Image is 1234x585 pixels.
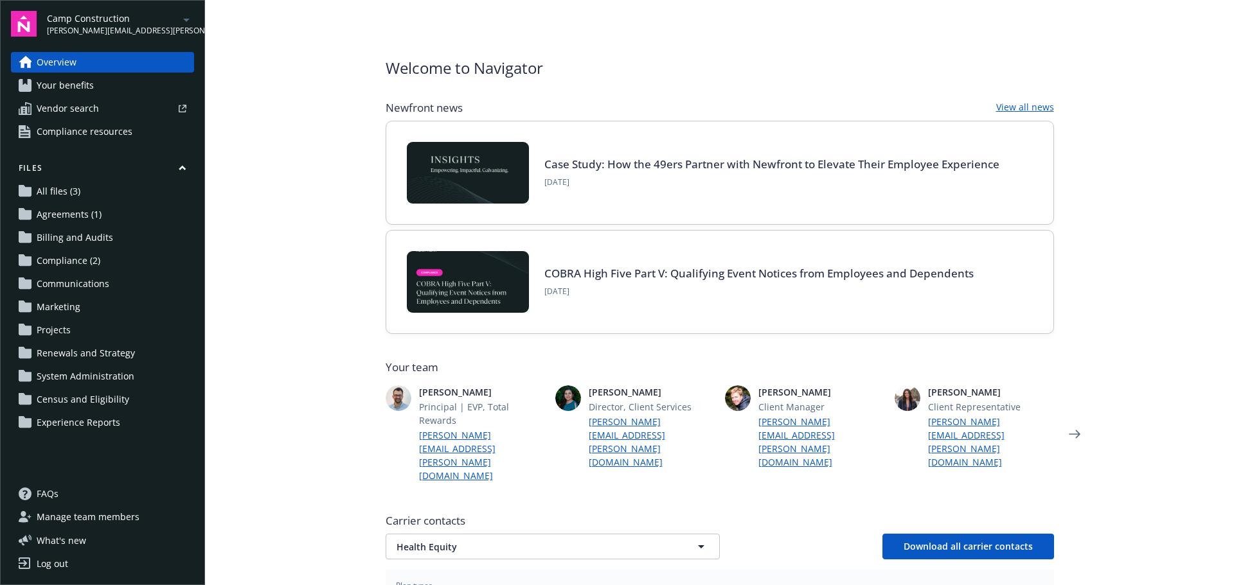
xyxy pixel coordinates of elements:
[725,385,751,411] img: photo
[555,385,581,411] img: photo
[37,121,132,142] span: Compliance resources
[11,250,194,271] a: Compliance (2)
[11,366,194,387] a: System Administration
[37,507,139,527] span: Manage team members
[758,415,884,469] a: [PERSON_NAME][EMAIL_ADDRESS][PERSON_NAME][DOMAIN_NAME]
[904,540,1033,552] span: Download all carrier contacts
[11,204,194,225] a: Agreements (1)
[996,100,1054,116] a: View all news
[882,534,1054,559] button: Download all carrier contacts
[11,320,194,340] a: Projects
[37,484,58,504] span: FAQs
[758,400,884,414] span: Client Manager
[407,142,529,204] img: Card Image - INSIGHTS copy.png
[386,385,411,411] img: photo
[37,98,99,119] span: Vendor search
[589,385,715,399] span: [PERSON_NAME]
[1064,424,1085,444] a: Next
[37,181,80,202] span: All files (3)
[407,251,529,313] img: BLOG-Card Image - Compliance - COBRA High Five Pt 5 - 09-11-25.jpg
[419,428,545,482] a: [PERSON_NAME][EMAIL_ADDRESS][PERSON_NAME][DOMAIN_NAME]
[37,412,120,433] span: Experience Reports
[47,11,194,37] button: Camp Construction[PERSON_NAME][EMAIL_ADDRESS][PERSON_NAME][DOMAIN_NAME]arrowDropDown
[11,121,194,142] a: Compliance resources
[386,360,1054,375] span: Your team
[11,343,194,363] a: Renewals and Strategy
[37,320,71,340] span: Projects
[589,415,715,469] a: [PERSON_NAME][EMAIL_ADDRESS][PERSON_NAME][DOMAIN_NAME]
[11,227,194,248] a: Billing and Audits
[758,385,884,399] span: [PERSON_NAME]
[37,343,135,363] span: Renewals and Strategy
[928,415,1054,469] a: [PERSON_NAME][EMAIL_ADDRESS][PERSON_NAME][DOMAIN_NAME]
[386,534,720,559] button: Health Equity
[11,11,37,37] img: navigator-logo.svg
[11,389,194,410] a: Census and Eligibility
[895,385,920,411] img: photo
[11,52,194,73] a: Overview
[544,177,999,188] span: [DATE]
[37,227,113,248] span: Billing and Audits
[11,274,194,294] a: Communications
[386,57,543,80] span: Welcome to Navigator
[37,366,134,387] span: System Administration
[37,250,100,271] span: Compliance (2)
[179,12,194,27] a: arrowDropDown
[589,400,715,414] span: Director, Client Services
[397,540,664,554] span: Health Equity
[37,534,86,547] span: What ' s new
[419,400,545,427] span: Principal | EVP, Total Rewards
[37,75,94,96] span: Your benefits
[11,98,194,119] a: Vendor search
[11,181,194,202] a: All files (3)
[37,297,80,317] span: Marketing
[37,389,129,410] span: Census and Eligibility
[37,52,76,73] span: Overview
[11,507,194,527] a: Manage team members
[544,286,974,297] span: [DATE]
[47,25,179,37] span: [PERSON_NAME][EMAIL_ADDRESS][PERSON_NAME][DOMAIN_NAME]
[386,100,463,116] span: Newfront news
[11,297,194,317] a: Marketing
[11,162,194,179] button: Files
[37,274,109,294] span: Communications
[11,75,194,96] a: Your benefits
[928,400,1054,414] span: Client Representative
[928,385,1054,399] span: [PERSON_NAME]
[47,12,179,25] span: Camp Construction
[11,484,194,504] a: FAQs
[11,534,107,547] button: What's new
[11,412,194,433] a: Experience Reports
[37,204,102,225] span: Agreements (1)
[544,266,974,281] a: COBRA High Five Part V: Qualifying Event Notices from Employees and Dependents
[386,513,1054,528] span: Carrier contacts
[419,385,545,399] span: [PERSON_NAME]
[37,554,68,574] div: Log out
[544,157,999,171] a: Case Study: How the 49ers Partner with Newfront to Elevate Their Employee Experience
